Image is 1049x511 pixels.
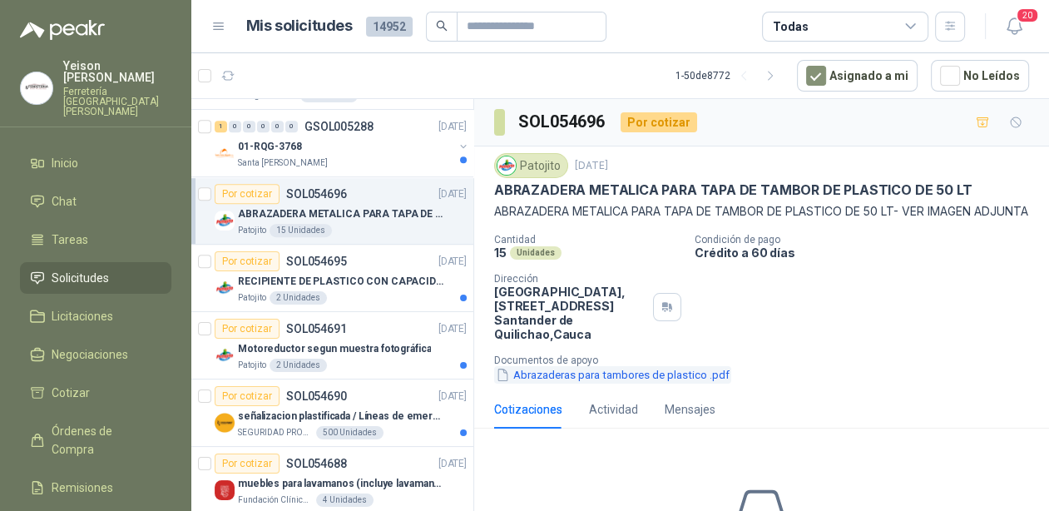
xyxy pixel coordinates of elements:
[63,60,171,83] p: Yeison [PERSON_NAME]
[621,112,697,132] div: Por cotizar
[20,20,105,40] img: Logo peakr
[191,177,473,245] a: Por cotizarSOL054696[DATE] Company LogoABRAZADERA METALICA PARA TAPA DE TAMBOR DE PLASTICO DE 50 ...
[191,380,473,447] a: Por cotizarSOL054690[DATE] Company Logoseñalizacion plastificada / Líneas de emergenciaSEGURIDAD ...
[20,377,171,409] a: Cotizar
[438,321,467,337] p: [DATE]
[494,355,1042,366] p: Documentos de apoyo
[238,224,266,237] p: Patojito
[518,109,607,135] h3: SOL054696
[494,400,562,419] div: Cotizaciones
[773,17,808,36] div: Todas
[52,384,90,402] span: Cotizar
[52,231,88,249] span: Tareas
[215,251,280,271] div: Por cotizar
[20,415,171,465] a: Órdenes de Compra
[316,494,374,507] div: 4 Unidades
[238,426,313,439] p: SEGURIDAD PROVISER LTDA
[257,121,270,132] div: 0
[229,121,241,132] div: 0
[270,359,327,372] div: 2 Unidades
[497,156,516,175] img: Company Logo
[494,273,646,285] p: Dirección
[52,192,77,211] span: Chat
[438,119,467,135] p: [DATE]
[270,291,327,305] div: 2 Unidades
[20,300,171,332] a: Licitaciones
[243,121,255,132] div: 0
[20,147,171,179] a: Inicio
[215,454,280,474] div: Por cotizar
[438,456,467,472] p: [DATE]
[271,121,284,132] div: 0
[215,184,280,204] div: Por cotizar
[20,186,171,217] a: Chat
[238,156,328,170] p: Santa [PERSON_NAME]
[286,188,347,200] p: SOL054696
[52,422,156,459] span: Órdenes de Compra
[215,413,235,433] img: Company Logo
[191,245,473,312] a: Por cotizarSOL054695[DATE] Company LogoRECIPIENTE DE PLASTICO CON CAPACIDAD DE 1.8 LT PARA LA EXT...
[63,87,171,117] p: Ferretería [GEOGRAPHIC_DATA][PERSON_NAME]
[438,254,467,270] p: [DATE]
[589,400,638,419] div: Actividad
[270,224,332,237] div: 15 Unidades
[510,246,562,260] div: Unidades
[438,389,467,404] p: [DATE]
[238,494,313,507] p: Fundación Clínica Shaio
[1016,7,1039,23] span: 20
[436,20,448,32] span: search
[20,224,171,255] a: Tareas
[286,255,347,267] p: SOL054695
[665,400,715,419] div: Mensajes
[285,121,298,132] div: 0
[238,274,445,290] p: RECIPIENTE DE PLASTICO CON CAPACIDAD DE 1.8 LT PARA LA EXTRACCIÓN MANUAL DE LIQUIDOS
[20,262,171,294] a: Solicitudes
[215,278,235,298] img: Company Logo
[695,234,1042,246] p: Condición de pago
[215,211,235,231] img: Company Logo
[931,60,1029,92] button: No Leídos
[52,479,113,497] span: Remisiones
[366,17,413,37] span: 14952
[215,345,235,365] img: Company Logo
[215,319,280,339] div: Por cotizar
[238,409,445,424] p: señalizacion plastificada / Líneas de emergencia
[494,181,972,199] p: ABRAZADERA METALICA PARA TAPA DE TAMBOR DE PLASTICO DE 50 LT
[494,234,681,246] p: Cantidad
[21,72,52,104] img: Company Logo
[238,291,266,305] p: Patojito
[575,158,608,174] p: [DATE]
[191,312,473,380] a: Por cotizarSOL054691[DATE] Company LogoMotoreductor segun muestra fotográficaPatojito2 Unidades
[695,246,1042,260] p: Crédito a 60 días
[494,366,731,384] button: Abrazaderas para tambores de plastico .pdf
[438,186,467,202] p: [DATE]
[316,426,383,439] div: 500 Unidades
[52,307,113,325] span: Licitaciones
[286,458,347,469] p: SOL054688
[238,206,445,222] p: ABRAZADERA METALICA PARA TAPA DE TAMBOR DE PLASTICO DE 50 LT
[246,14,353,38] h1: Mis solicitudes
[215,386,280,406] div: Por cotizar
[215,143,235,163] img: Company Logo
[215,480,235,500] img: Company Logo
[20,339,171,370] a: Negociaciones
[215,117,470,170] a: 1 0 0 0 0 0 GSOL005288[DATE] Company Logo01-RQG-3768Santa [PERSON_NAME]
[238,476,445,492] p: muebles para lavamanos (incluye lavamanos)
[675,62,784,89] div: 1 - 50 de 8772
[797,60,918,92] button: Asignado a mi
[999,12,1029,42] button: 20
[494,246,507,260] p: 15
[215,121,227,132] div: 1
[286,323,347,335] p: SOL054691
[238,139,302,155] p: 01-RQG-3768
[494,285,646,341] p: [GEOGRAPHIC_DATA], [STREET_ADDRESS] Santander de Quilichao , Cauca
[52,345,128,364] span: Negociaciones
[286,390,347,402] p: SOL054690
[238,359,266,372] p: Patojito
[238,341,431,357] p: Motoreductor segun muestra fotográfica
[494,202,1029,221] p: ABRAZADERA METALICA PARA TAPA DE TAMBOR DE PLASTICO DE 50 LT- VER IMAGEN ADJUNTA
[52,269,109,287] span: Solicitudes
[52,154,78,172] span: Inicio
[304,121,374,132] p: GSOL005288
[494,153,568,178] div: Patojito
